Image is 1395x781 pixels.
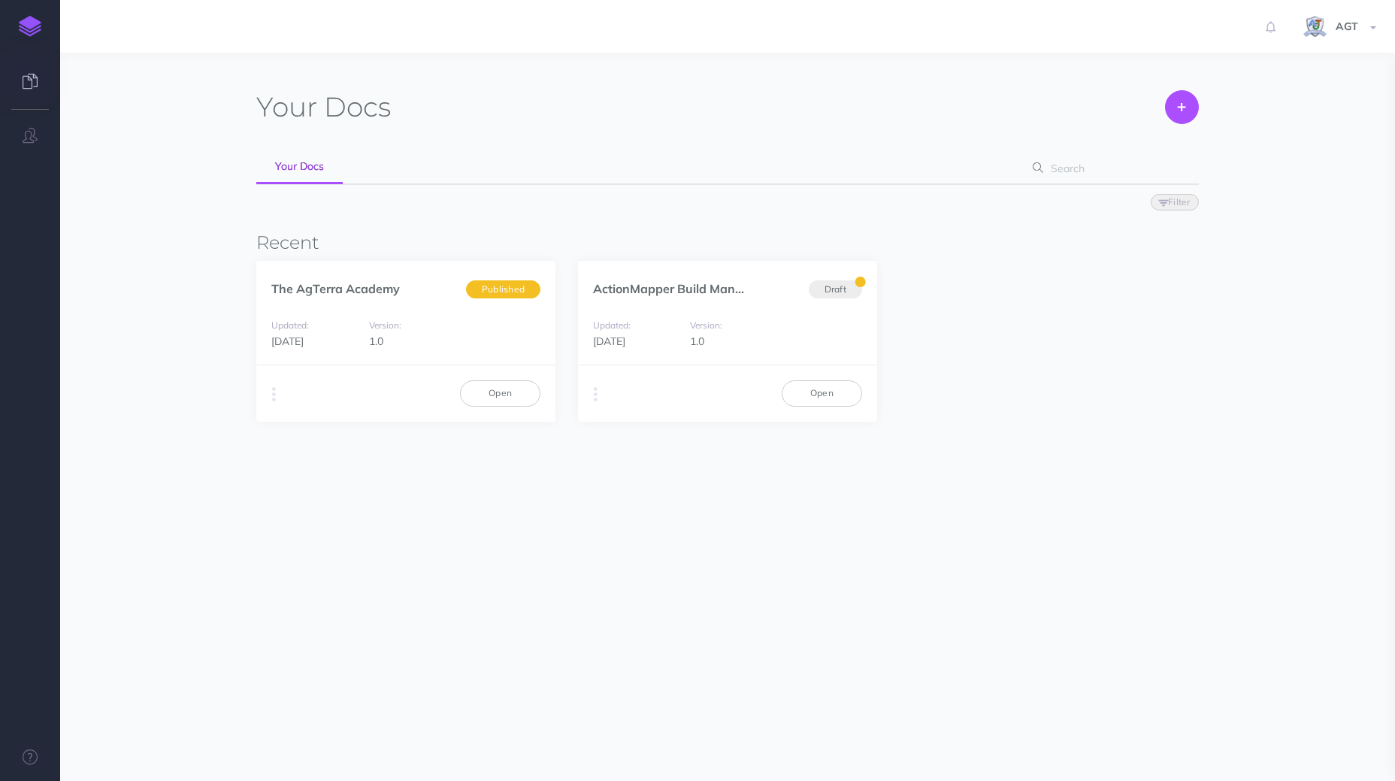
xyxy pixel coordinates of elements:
[369,334,383,348] span: 1.0
[275,159,324,173] span: Your Docs
[460,380,540,406] a: Open
[256,90,391,124] h1: Docs
[782,380,862,406] a: Open
[1328,20,1366,33] span: AGT
[1302,14,1328,41] img: iCxL6hB4gPtK36lnwjqkK90dLekSAv8p9JC67nPZ.png
[690,319,722,331] small: Version:
[19,16,41,37] img: logo-mark.svg
[593,334,625,348] span: [DATE]
[272,384,276,405] i: More actions
[369,319,401,331] small: Version:
[593,281,744,296] a: ActionMapper Build Man...
[690,334,704,348] span: 1.0
[593,319,631,331] small: Updated:
[271,319,309,331] small: Updated:
[256,150,343,184] a: Your Docs
[594,384,598,405] i: More actions
[256,90,317,123] span: Your
[271,334,304,348] span: [DATE]
[1046,155,1175,182] input: Search
[271,281,400,296] a: The AgTerra Academy
[256,233,1198,253] h3: Recent
[1151,194,1199,210] button: Filter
